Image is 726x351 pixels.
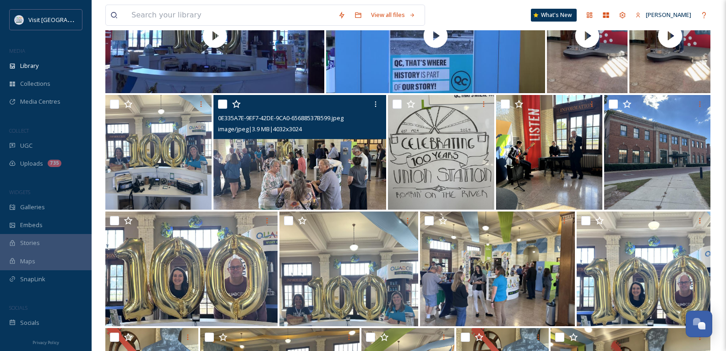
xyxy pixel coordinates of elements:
[420,212,575,326] img: E595641D-93F7-4A45-BBAA-F72FB1298FFB.jpeg
[9,47,25,54] span: MEDIA
[20,239,40,247] span: Stories
[20,257,35,266] span: Maps
[105,95,212,210] img: 3257469D-F3CB-4C2C-A905-3191F4863271.jpeg
[33,336,59,347] a: Privacy Policy
[213,95,387,210] img: 0E335A7E-9EF7-42DE-9CA0-65688537B599.jpeg
[127,5,333,25] input: Search your library
[279,212,418,326] img: D2188960-01C3-404B-BE7B-E6BCD8F6E843.jpeg
[496,95,602,210] img: DA67DF8C-56AD-4499-AF91-14A2FC978CF7.jpeg
[105,212,278,326] img: 2C587A78-FDF1-4024-B9B5-B616782BCB39.jpeg
[577,212,710,326] img: F1CB5022-F4C5-4DA4-A172-16337D6C5EB3.jpeg
[20,203,45,212] span: Galleries
[28,15,99,24] span: Visit [GEOGRAPHIC_DATA]
[20,318,39,327] span: Socials
[388,95,494,210] img: 174F162D-54A4-41B1-971C-1E9AD54C34BA.jpeg
[604,95,710,210] img: 248B98B7-9BF5-49BF-96C3-7DC74E6DB68D.jpeg
[20,97,60,106] span: Media Centres
[9,127,29,134] span: COLLECT
[9,304,27,311] span: SOCIALS
[20,141,33,150] span: UGC
[48,160,61,167] div: 735
[686,311,712,337] button: Open Chat
[20,221,43,229] span: Embeds
[218,114,344,122] span: 0E335A7E-9EF7-42DE-9CA0-65688537B599.jpeg
[15,15,24,24] img: QCCVB_VISIT_vert_logo_4c_tagline_122019.svg
[9,189,30,195] span: WIDGETS
[631,6,696,24] a: [PERSON_NAME]
[20,61,38,70] span: Library
[646,11,691,19] span: [PERSON_NAME]
[531,9,577,22] a: What's New
[33,340,59,345] span: Privacy Policy
[20,159,43,168] span: Uploads
[20,79,50,88] span: Collections
[366,6,420,24] a: View all files
[20,275,45,284] span: SnapLink
[218,125,302,133] span: image/jpeg | 3.9 MB | 4032 x 3024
